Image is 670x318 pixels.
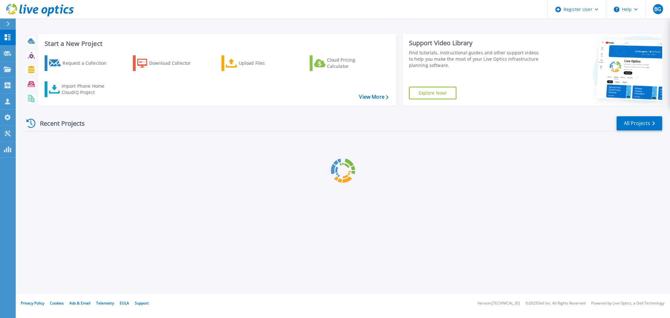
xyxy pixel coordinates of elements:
[477,301,520,305] li: Version: [TECHNICAL_ID]
[327,57,377,69] div: Cloud Pricing Calculator
[24,116,93,131] div: Recent Projects
[409,50,542,69] div: Find tutorials, instructional guides and other support videos to help you make the most of your L...
[526,301,586,305] li: © 2025 Dell Inc. All Rights Reserved
[221,55,291,71] a: Upload Files
[62,83,111,96] div: Import Phone Home CloudIQ Project
[63,57,113,69] div: Request a Collection
[310,55,380,71] a: Cloud Pricing Calculator
[96,300,114,306] a: Telemetry
[359,94,388,100] a: View More
[120,300,129,306] a: EULA
[135,300,149,306] a: Support
[409,87,457,99] a: Explore Now!
[654,7,661,12] span: BG
[149,57,199,69] div: Download Collector
[45,55,115,71] a: Request a Collection
[617,116,662,130] a: All Projects
[69,300,90,306] a: Ads & Email
[50,300,64,306] a: Cookies
[239,57,289,69] div: Upload Files
[409,39,542,47] div: Support Video Library
[45,40,388,47] h3: Start a New Project
[21,300,44,306] a: Privacy Policy
[591,301,664,305] li: Powered by Live Optics, a Dell Technology
[133,55,203,71] a: Download Collector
